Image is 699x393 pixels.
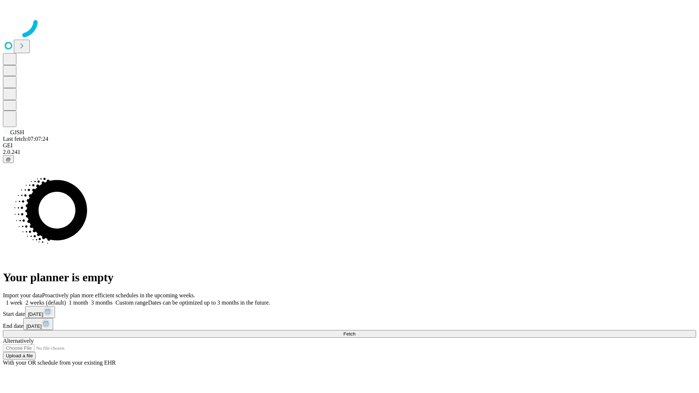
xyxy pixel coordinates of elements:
[3,292,42,298] span: Import your data
[3,352,36,360] button: Upload a file
[25,306,55,318] button: [DATE]
[23,318,53,330] button: [DATE]
[6,156,11,162] span: @
[3,338,33,344] span: Alternatively
[69,299,88,306] span: 1 month
[42,292,195,298] span: Proactively plan more efficient schedules in the upcoming weeks.
[3,360,116,366] span: With your OR schedule from your existing EHR
[3,155,14,163] button: @
[91,299,112,306] span: 3 months
[6,299,23,306] span: 1 week
[3,149,696,155] div: 2.0.241
[148,299,270,306] span: Dates can be optimized up to 3 months in the future.
[3,142,696,149] div: GEI
[25,299,66,306] span: 2 weeks (default)
[343,331,355,337] span: Fetch
[3,330,696,338] button: Fetch
[3,318,696,330] div: End date
[3,271,696,284] h1: Your planner is empty
[26,323,42,329] span: [DATE]
[115,299,148,306] span: Custom range
[28,311,43,317] span: [DATE]
[3,136,48,142] span: Last fetch: 07:07:24
[3,306,696,318] div: Start date
[10,129,24,135] span: GJSH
